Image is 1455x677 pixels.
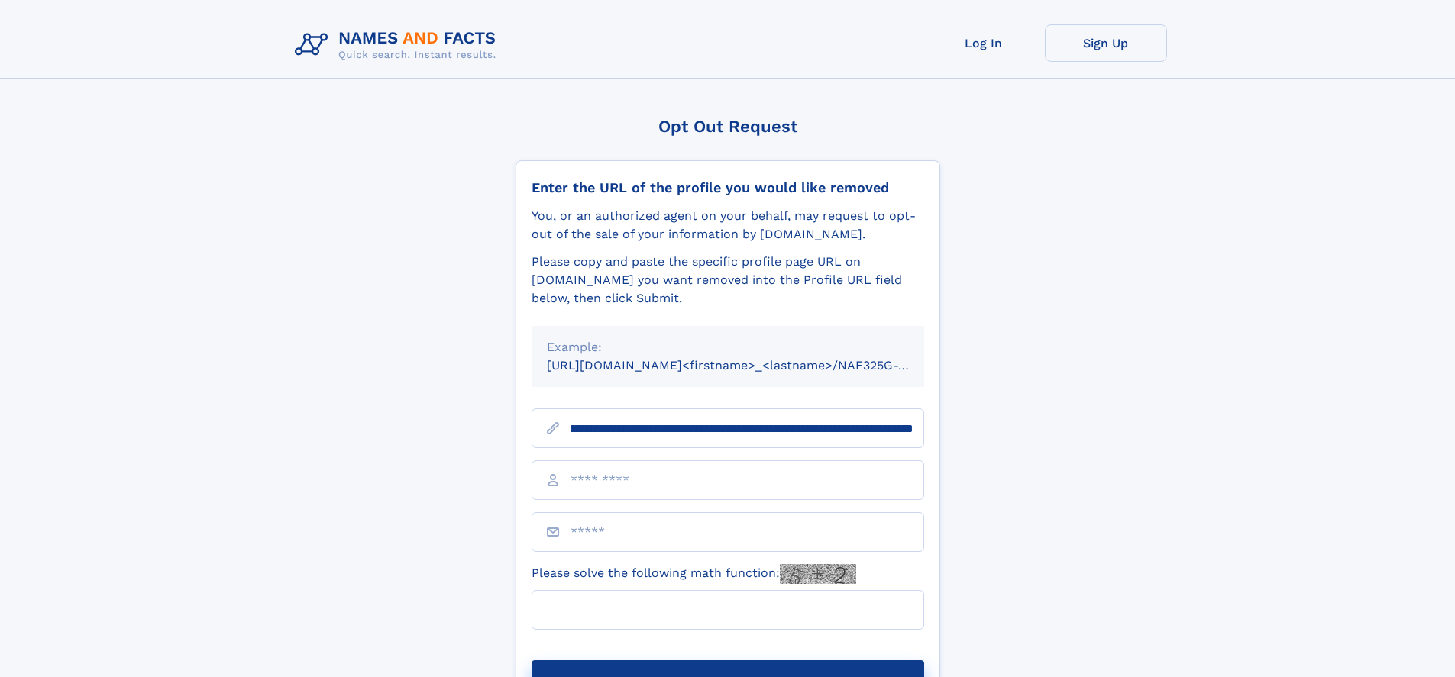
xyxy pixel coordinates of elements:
[1045,24,1167,62] a: Sign Up
[547,338,909,356] div: Example:
[923,24,1045,62] a: Log In
[532,207,924,243] div: You, or an authorized agent on your behalf, may request to opt-out of the sale of your informatio...
[516,117,940,136] div: Opt Out Request
[289,24,509,66] img: Logo Names and Facts
[532,253,924,308] div: Please copy and paste the specific profile page URL on [DOMAIN_NAME] you want removed into the Pr...
[547,358,953,372] small: [URL][DOMAIN_NAME]<firstname>_<lastname>/NAF325G-xxxxxxxx
[532,564,856,584] label: Please solve the following math function:
[532,179,924,196] div: Enter the URL of the profile you would like removed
